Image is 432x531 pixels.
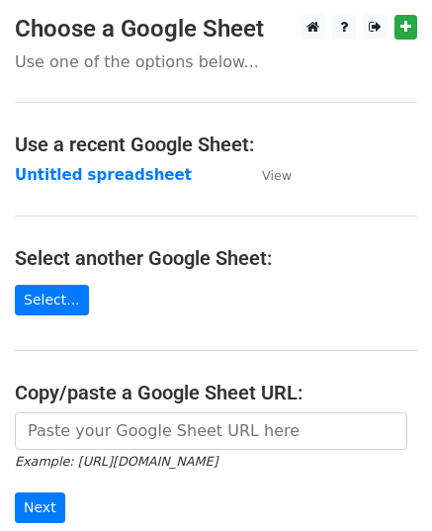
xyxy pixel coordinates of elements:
h4: Use a recent Google Sheet: [15,133,417,156]
a: Select... [15,285,89,315]
input: Next [15,492,65,523]
input: Paste your Google Sheet URL here [15,412,407,450]
h3: Choose a Google Sheet [15,15,417,44]
small: View [262,168,292,183]
p: Use one of the options below... [15,51,417,72]
a: Untitled spreadsheet [15,166,192,184]
h4: Select another Google Sheet: [15,246,417,270]
a: View [242,166,292,184]
small: Example: [URL][DOMAIN_NAME] [15,454,217,469]
h4: Copy/paste a Google Sheet URL: [15,381,417,404]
